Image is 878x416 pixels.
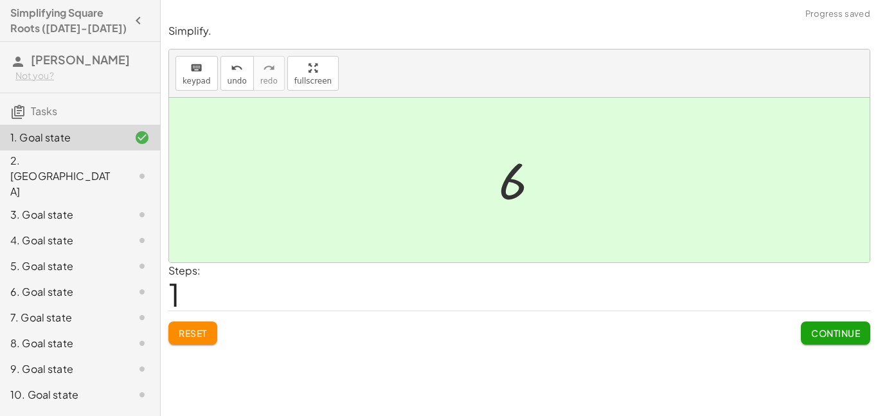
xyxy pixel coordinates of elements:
button: keyboardkeypad [175,56,218,91]
i: Task finished and correct. [134,130,150,145]
div: 8. Goal state [10,336,114,351]
p: Simplify. [168,24,870,39]
i: Task not started. [134,258,150,274]
span: keypad [183,77,211,86]
span: [PERSON_NAME] [31,52,130,67]
span: Continue [811,327,860,339]
span: Tasks [31,104,57,118]
span: Reset [179,327,207,339]
i: Task not started. [134,168,150,184]
div: 2. [GEOGRAPHIC_DATA] [10,153,114,199]
span: redo [260,77,278,86]
button: redoredo [253,56,285,91]
i: undo [231,60,243,76]
button: fullscreen [287,56,339,91]
span: fullscreen [294,77,332,86]
div: 9. Goal state [10,361,114,377]
i: Task not started. [134,284,150,300]
button: undoundo [220,56,254,91]
div: 5. Goal state [10,258,114,274]
h4: Simplifying Square Roots ([DATE]-[DATE]) [10,5,127,36]
div: 1. Goal state [10,130,114,145]
button: Reset [168,321,217,345]
div: 4. Goal state [10,233,114,248]
div: Not you? [15,69,150,82]
span: 1 [168,275,180,314]
label: Steps: [168,264,201,277]
div: 10. Goal state [10,387,114,402]
span: Progress saved [805,8,870,21]
i: Task not started. [134,336,150,351]
div: 7. Goal state [10,310,114,325]
button: Continue [801,321,870,345]
i: Task not started. [134,310,150,325]
div: 6. Goal state [10,284,114,300]
span: undo [228,77,247,86]
div: 3. Goal state [10,207,114,222]
i: Task not started. [134,233,150,248]
i: Task not started. [134,387,150,402]
i: Task not started. [134,207,150,222]
i: Task not started. [134,361,150,377]
i: keyboard [190,60,202,76]
i: redo [263,60,275,76]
